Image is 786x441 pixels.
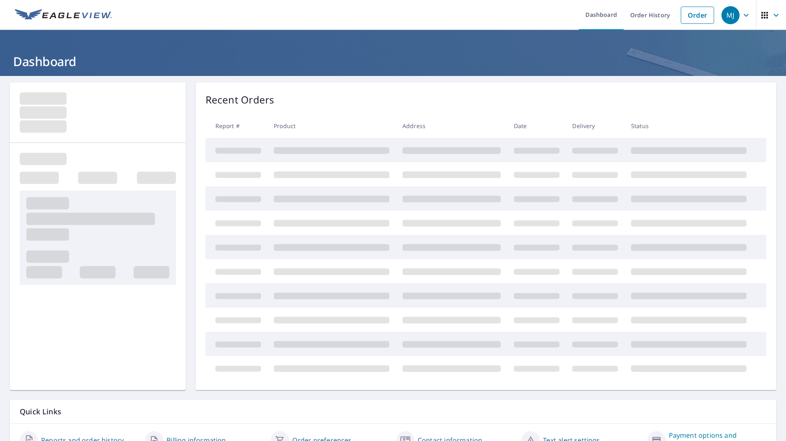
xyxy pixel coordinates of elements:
th: Date [507,114,566,138]
div: MJ [721,6,740,24]
th: Product [267,114,396,138]
th: Delivery [566,114,624,138]
img: EV Logo [15,9,112,21]
p: Recent Orders [206,92,275,107]
th: Report # [206,114,268,138]
h1: Dashboard [10,53,776,70]
a: Order [681,7,714,24]
th: Status [624,114,753,138]
th: Address [396,114,507,138]
p: Quick Links [20,407,766,417]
